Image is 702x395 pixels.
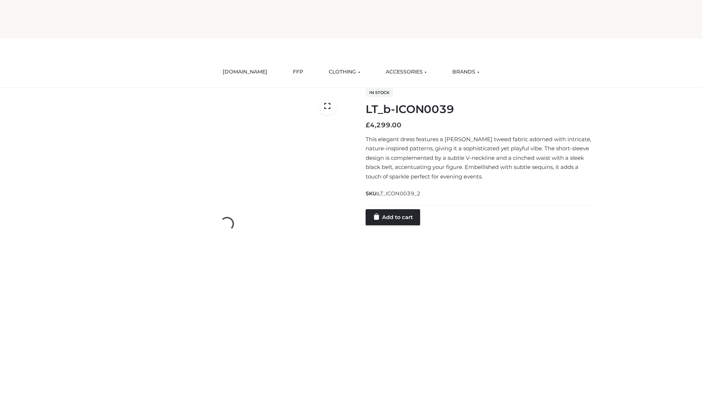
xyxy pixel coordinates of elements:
[380,64,432,80] a: ACCESSORIES
[217,64,273,80] a: [DOMAIN_NAME]
[366,88,393,97] span: In stock
[447,64,485,80] a: BRANDS
[366,209,420,225] a: Add to cart
[366,189,421,198] span: SKU:
[366,121,401,129] bdi: 4,299.00
[366,121,370,129] span: £
[323,64,366,80] a: CLOTHING
[366,135,593,181] p: This elegant dress features a [PERSON_NAME] tweed fabric adorned with intricate, nature-inspired ...
[366,103,593,116] h1: LT_b-ICON0039
[378,190,420,197] span: LT_ICON0039_2
[287,64,309,80] a: FFP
